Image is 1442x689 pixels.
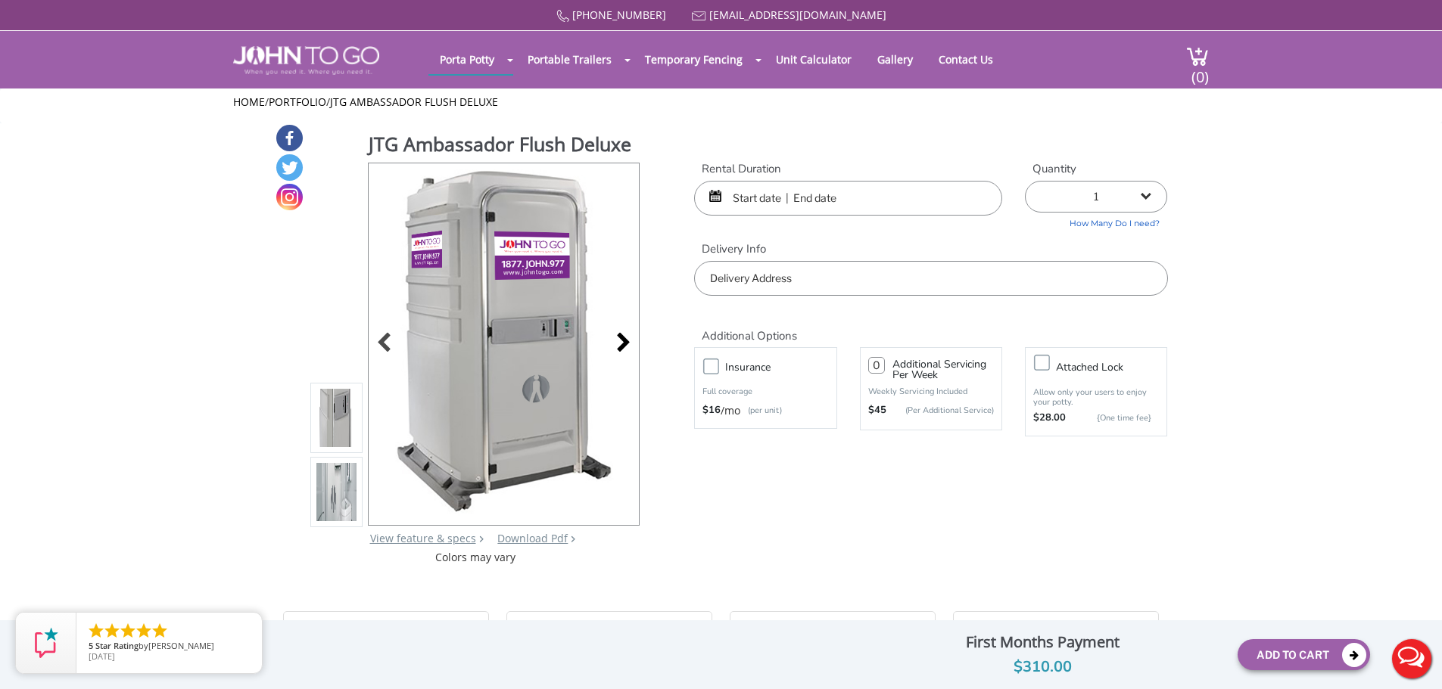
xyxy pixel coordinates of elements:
[369,131,641,161] h1: JTG Ambassador Flush Deluxe
[316,314,357,670] img: Product
[1238,639,1370,670] button: Add To Cart
[31,628,61,658] img: Review Rating
[1033,411,1066,426] strong: $28.00
[89,640,93,651] span: 5
[634,45,754,74] a: Temporary Fencing
[556,10,569,23] img: Call
[866,45,924,74] a: Gallery
[479,535,484,542] img: right arrow icon
[859,655,1226,679] div: $310.00
[702,384,828,399] p: Full coverage
[694,261,1167,296] input: Delivery Address
[233,95,1209,110] ul: / /
[135,622,153,640] li: 
[886,405,994,416] p: (Per Additional Service)
[276,154,303,181] a: Twitter
[1056,358,1174,377] h3: Attached lock
[868,357,885,374] input: 0
[1025,213,1167,230] a: How Many Do I need?
[269,95,326,109] a: Portfolio
[370,531,476,545] a: View feature & specs
[516,45,623,74] a: Portable Trailers
[428,45,506,74] a: Porta Potty
[694,161,1002,177] label: Rental Duration
[702,403,828,418] div: /mo
[388,163,619,520] img: Product
[694,241,1167,257] label: Delivery Info
[709,8,886,22] a: [EMAIL_ADDRESS][DOMAIN_NAME]
[927,45,1004,74] a: Contact Us
[694,181,1002,216] input: Start date | End date
[868,386,994,397] p: Weekly Servicing Included
[330,95,498,109] a: JTG Ambassador Flush Deluxe
[1186,46,1209,67] img: cart a
[89,641,250,652] span: by
[1073,411,1151,426] p: {One time fee}
[892,359,994,380] h3: Additional Servicing Per Week
[497,531,568,545] a: Download Pdf
[692,11,706,21] img: Mail
[1025,161,1167,177] label: Quantity
[1033,387,1159,407] p: Allow only your users to enjoy your potty.
[765,45,863,74] a: Unit Calculator
[725,358,843,377] h3: Insurance
[702,403,721,418] strong: $16
[87,622,105,640] li: 
[95,640,139,651] span: Star Rating
[233,46,379,75] img: JOHN to go
[1191,54,1209,87] span: (0)
[233,95,265,109] a: Home
[316,240,357,596] img: Product
[276,125,303,151] a: Facebook
[1381,628,1442,689] button: Live Chat
[89,650,115,662] span: [DATE]
[103,622,121,640] li: 
[740,403,782,418] p: (per unit)
[694,311,1167,343] h2: Additional Options
[859,629,1226,655] div: First Months Payment
[868,403,886,418] strong: $45
[276,184,303,210] a: Instagram
[151,622,169,640] li: 
[119,622,137,640] li: 
[310,550,641,565] div: Colors may vary
[572,8,666,22] a: [PHONE_NUMBER]
[571,535,575,542] img: chevron.png
[148,640,214,651] span: [PERSON_NAME]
